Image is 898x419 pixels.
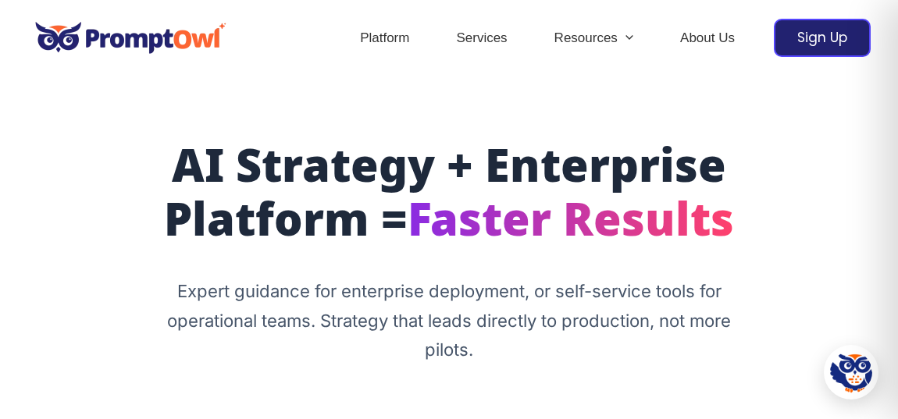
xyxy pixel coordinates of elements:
[27,11,234,65] img: promptowl.ai logo
[531,11,657,66] a: ResourcesMenu Toggle
[337,11,758,66] nav: Site Navigation: Header
[156,277,742,365] p: Expert guidance for enterprise deployment, or self-service tools for operational teams. Strategy ...
[830,351,872,393] img: Hootie - PromptOwl AI Assistant
[657,11,758,66] a: About Us
[337,11,433,66] a: Platform
[433,11,530,66] a: Services
[618,11,633,66] span: Menu Toggle
[408,194,734,253] span: Faster Results
[774,19,871,57] a: Sign Up
[116,143,782,250] h1: AI Strategy + Enterprise Platform =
